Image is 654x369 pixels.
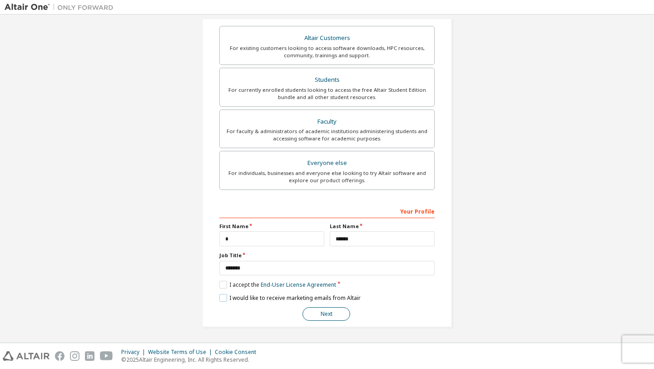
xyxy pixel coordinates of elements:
[302,307,350,321] button: Next
[219,252,435,259] label: Job Title
[148,349,215,356] div: Website Terms of Use
[219,281,336,289] label: I accept the
[330,223,435,230] label: Last Name
[225,157,429,170] div: Everyone else
[225,115,429,128] div: Faculty
[70,351,79,361] img: instagram.svg
[100,351,113,361] img: youtube.svg
[3,351,50,361] img: altair_logo.svg
[5,3,118,12] img: Altair One
[55,351,64,361] img: facebook.svg
[225,45,429,59] div: For existing customers looking to access software downloads, HPC resources, community, trainings ...
[121,349,148,356] div: Privacy
[225,128,429,142] div: For faculty & administrators of academic institutions administering students and accessing softwa...
[215,349,262,356] div: Cookie Consent
[225,74,429,86] div: Students
[219,294,361,302] label: I would like to receive marketing emails from Altair
[261,281,336,289] a: End-User License Agreement
[225,170,429,184] div: For individuals, businesses and everyone else looking to try Altair software and explore our prod...
[219,223,324,230] label: First Name
[225,86,429,101] div: For currently enrolled students looking to access the free Altair Student Edition bundle and all ...
[121,356,262,364] p: © 2025 Altair Engineering, Inc. All Rights Reserved.
[225,32,429,45] div: Altair Customers
[85,351,94,361] img: linkedin.svg
[219,204,435,218] div: Your Profile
